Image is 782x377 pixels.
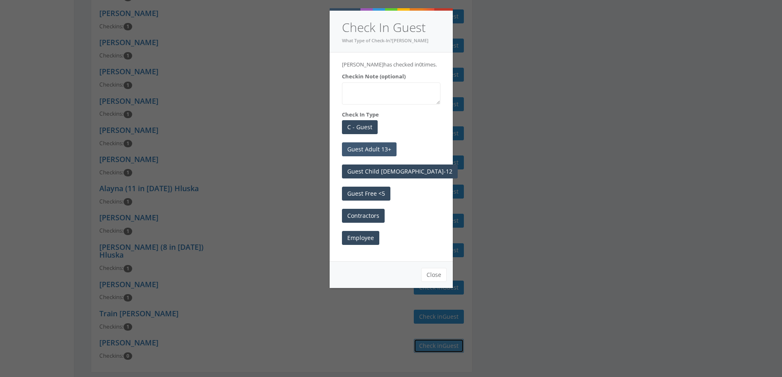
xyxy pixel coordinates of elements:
[421,268,447,282] button: Close
[342,120,378,134] button: C - Guest
[342,19,440,37] h4: Check In Guest
[342,231,379,245] button: Employee
[342,209,385,223] button: Contractors
[342,165,458,178] button: Guest Child [DEMOGRAPHIC_DATA]-12
[342,61,440,69] p: [PERSON_NAME] has checked in times.
[419,61,422,68] span: 0
[342,111,379,119] label: Check In Type
[342,142,397,156] button: Guest Adult 13+
[342,187,390,201] button: Guest Free <5
[342,73,406,80] label: Checkin Note (optional)
[342,37,429,43] small: What Type of Check-In?[PERSON_NAME]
